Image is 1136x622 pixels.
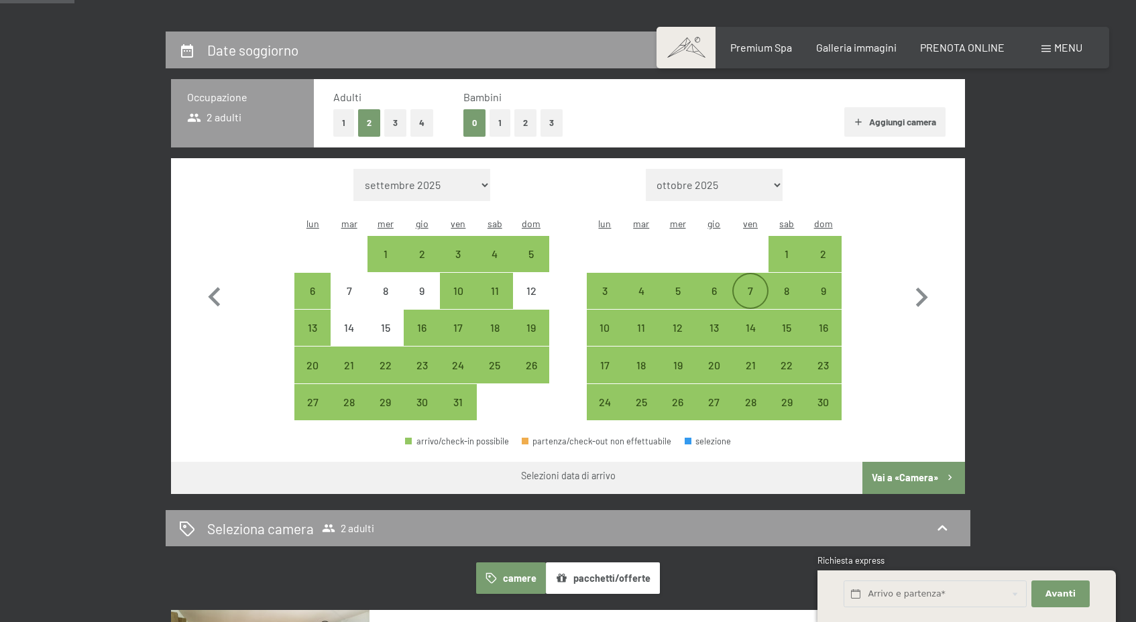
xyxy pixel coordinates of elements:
div: arrivo/check-in non effettuabile [331,273,367,309]
div: 9 [807,286,840,319]
span: Menu [1054,41,1082,54]
div: Mon Oct 20 2025 [294,347,331,383]
div: Mon Oct 06 2025 [294,273,331,309]
span: Bambini [463,90,502,103]
div: Mon Oct 13 2025 [294,310,331,346]
div: 7 [332,286,365,319]
div: Fri Oct 31 2025 [440,384,476,420]
abbr: martedì [633,218,649,229]
div: arrivo/check-in possibile [440,347,476,383]
span: Galleria immagini [816,41,897,54]
div: arrivo/check-in possibile [732,347,769,383]
div: 20 [697,360,731,393]
div: Mon Nov 24 2025 [587,384,623,420]
div: arrivo/check-in possibile [294,347,331,383]
div: arrivo/check-in possibile [513,236,549,272]
div: 13 [697,322,731,356]
div: arrivo/check-in possibile [805,310,842,346]
div: Selezioni data di arrivo [521,469,616,483]
a: Premium Spa [730,41,792,54]
span: 2 adulti [322,521,374,535]
div: Sat Nov 22 2025 [769,347,805,383]
button: camere [476,562,546,593]
div: Thu Nov 27 2025 [696,384,732,420]
div: Sat Oct 25 2025 [477,347,513,383]
button: Mese successivo [902,169,941,421]
div: Thu Oct 23 2025 [404,347,440,383]
div: arrivo/check-in non effettuabile [404,273,440,309]
abbr: venerdì [451,218,465,229]
div: 24 [441,360,475,393]
span: Richiesta express [817,555,885,566]
div: 16 [807,322,840,356]
div: Thu Oct 02 2025 [404,236,440,272]
div: arrivo/check-in possibile [440,236,476,272]
span: PRENOTA ONLINE [920,41,1005,54]
h2: Seleziona camera [207,519,314,538]
abbr: mercoledì [378,218,394,229]
div: Sun Nov 02 2025 [805,236,842,272]
div: Mon Oct 27 2025 [294,384,331,420]
div: arrivo/check-in possibile [732,384,769,420]
div: arrivo/check-in possibile [440,273,476,309]
abbr: mercoledì [670,218,686,229]
span: Avanti [1045,588,1076,600]
div: Thu Nov 06 2025 [696,273,732,309]
div: Wed Oct 08 2025 [367,273,404,309]
button: 3 [541,109,563,137]
div: 20 [296,360,329,393]
div: Thu Oct 09 2025 [404,273,440,309]
div: 21 [332,360,365,393]
div: arrivo/check-in possibile [367,347,404,383]
div: arrivo/check-in possibile [513,347,549,383]
div: arrivo/check-in possibile [587,273,623,309]
div: arrivo/check-in possibile [331,347,367,383]
abbr: sabato [488,218,502,229]
div: arrivo/check-in possibile [477,310,513,346]
div: selezione [685,437,732,446]
div: Fri Nov 07 2025 [732,273,769,309]
div: arrivo/check-in possibile [587,347,623,383]
div: Thu Oct 30 2025 [404,384,440,420]
div: 3 [441,249,475,282]
div: partenza/check-out non effettuabile [522,437,672,446]
div: arrivo/check-in non effettuabile [513,273,549,309]
div: 1 [770,249,803,282]
div: 19 [514,322,548,356]
div: Wed Oct 15 2025 [367,310,404,346]
abbr: giovedì [707,218,720,229]
div: Sun Nov 09 2025 [805,273,842,309]
div: arrivo/check-in possibile [294,310,331,346]
div: 16 [405,322,439,356]
div: arrivo/check-in possibile [805,273,842,309]
div: Sat Nov 29 2025 [769,384,805,420]
div: arrivo/check-in possibile [404,236,440,272]
div: 30 [807,397,840,430]
div: Tue Oct 07 2025 [331,273,367,309]
div: Fri Nov 28 2025 [732,384,769,420]
div: arrivo/check-in possibile [477,347,513,383]
div: Fri Oct 24 2025 [440,347,476,383]
div: 28 [734,397,767,430]
div: Sat Nov 08 2025 [769,273,805,309]
div: arrivo/check-in possibile [477,236,513,272]
abbr: venerdì [743,218,758,229]
div: 17 [588,360,622,393]
abbr: martedì [341,218,357,229]
abbr: sabato [779,218,794,229]
button: 4 [410,109,433,137]
div: Fri Oct 03 2025 [440,236,476,272]
abbr: domenica [814,218,833,229]
div: 1 [369,249,402,282]
button: Avanti [1031,580,1089,608]
button: pacchetti/offerte [546,562,660,593]
div: Sat Oct 11 2025 [477,273,513,309]
div: Sun Oct 19 2025 [513,310,549,346]
span: 2 adulti [187,110,241,125]
div: arrivo/check-in possibile [367,384,404,420]
div: arrivo/check-in possibile [404,347,440,383]
div: arrivo/check-in possibile [587,384,623,420]
div: Sun Oct 05 2025 [513,236,549,272]
div: arrivo/check-in non effettuabile [367,310,404,346]
div: 15 [369,322,402,356]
